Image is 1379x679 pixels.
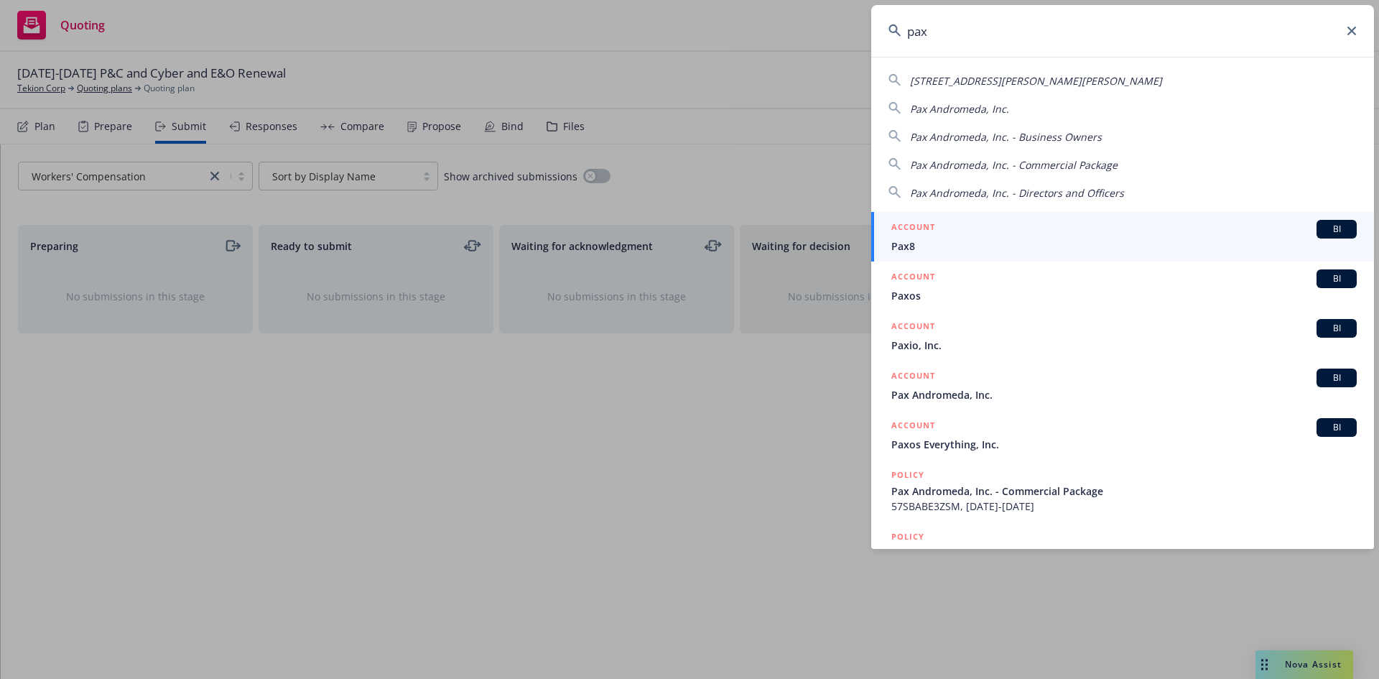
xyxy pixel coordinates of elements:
[891,437,1357,452] span: Paxos Everything, Inc.
[891,387,1357,402] span: Pax Andromeda, Inc.
[910,102,1009,116] span: Pax Andromeda, Inc.
[891,288,1357,303] span: Paxos
[910,158,1118,172] span: Pax Andromeda, Inc. - Commercial Package
[871,410,1374,460] a: ACCOUNTBIPaxos Everything, Inc.
[910,74,1162,88] span: [STREET_ADDRESS][PERSON_NAME][PERSON_NAME]
[1322,272,1351,285] span: BI
[1322,322,1351,335] span: BI
[891,530,924,544] h5: POLICY
[1322,371,1351,384] span: BI
[891,418,935,435] h5: ACCOUNT
[1322,421,1351,434] span: BI
[871,311,1374,361] a: ACCOUNTBIPaxio, Inc.
[891,239,1357,254] span: Pax8
[891,220,935,237] h5: ACCOUNT
[871,460,1374,522] a: POLICYPax Andromeda, Inc. - Commercial Package57SBABE3ZSM, [DATE]-[DATE]
[891,545,1357,560] span: Pax Andromeda, Inc. - Commercial Package
[1322,223,1351,236] span: BI
[891,319,935,336] h5: ACCOUNT
[871,361,1374,410] a: ACCOUNTBIPax Andromeda, Inc.
[871,262,1374,311] a: ACCOUNTBIPaxos
[891,369,935,386] h5: ACCOUNT
[871,5,1374,57] input: Search...
[871,522,1374,583] a: POLICYPax Andromeda, Inc. - Commercial Package
[891,499,1357,514] span: 57SBABE3ZSM, [DATE]-[DATE]
[891,468,924,482] h5: POLICY
[891,338,1357,353] span: Paxio, Inc.
[891,484,1357,499] span: Pax Andromeda, Inc. - Commercial Package
[910,186,1124,200] span: Pax Andromeda, Inc. - Directors and Officers
[871,212,1374,262] a: ACCOUNTBIPax8
[910,130,1102,144] span: Pax Andromeda, Inc. - Business Owners
[891,269,935,287] h5: ACCOUNT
